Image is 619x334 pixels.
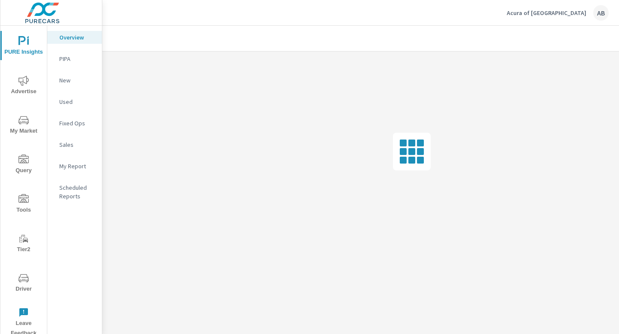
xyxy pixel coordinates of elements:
[59,183,95,200] p: Scheduled Reports
[47,95,102,108] div: Used
[3,273,44,294] span: Driver
[3,234,44,255] span: Tier2
[47,74,102,87] div: New
[3,155,44,176] span: Query
[3,194,44,215] span: Tools
[3,115,44,136] span: My Market
[59,140,95,149] p: Sales
[59,119,95,128] p: Fixed Ops
[59,76,95,85] p: New
[59,55,95,63] p: PIPA
[47,52,102,65] div: PIPA
[47,31,102,44] div: Overview
[59,33,95,42] p: Overview
[47,181,102,203] div: Scheduled Reports
[47,160,102,173] div: My Report
[3,36,44,57] span: PURE Insights
[593,5,609,21] div: AB
[507,9,586,17] p: Acura of [GEOGRAPHIC_DATA]
[47,138,102,151] div: Sales
[47,117,102,130] div: Fixed Ops
[59,162,95,170] p: My Report
[59,97,95,106] p: Used
[3,76,44,97] span: Advertise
